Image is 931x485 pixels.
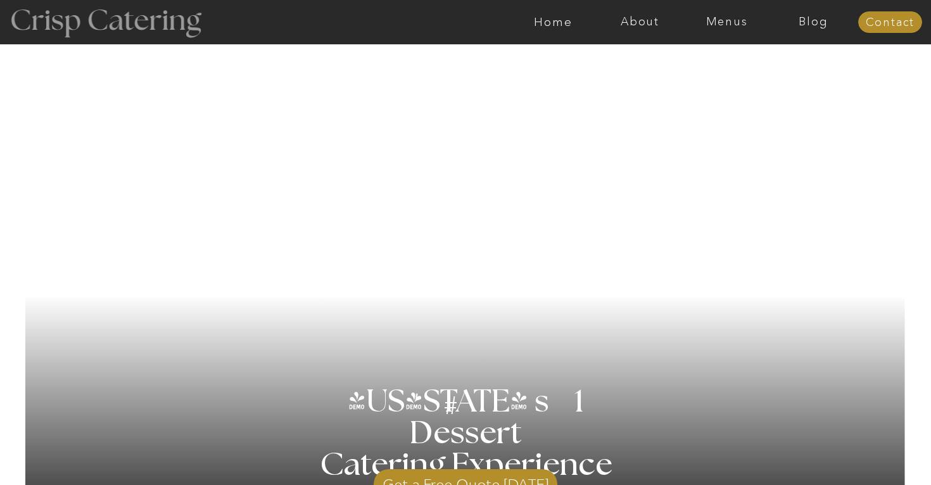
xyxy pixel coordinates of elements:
a: Home [510,16,597,28]
h3: ' [391,386,443,418]
h3: # [416,393,488,430]
a: Contact [858,16,922,29]
a: Blog [770,16,857,28]
h1: [US_STATE] s 1 Dessert Catering Experience [304,386,628,481]
a: Menus [683,16,770,28]
a: About [597,16,683,28]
